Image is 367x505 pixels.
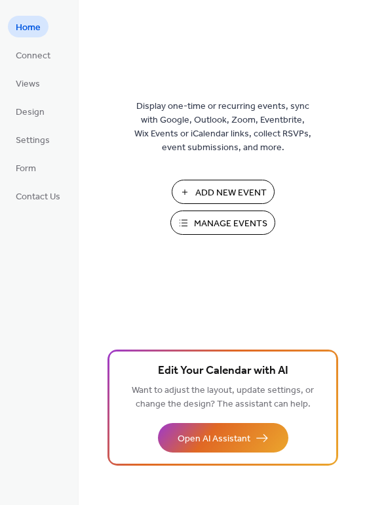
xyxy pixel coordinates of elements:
span: Form [16,162,36,176]
span: Open AI Assistant [178,432,250,446]
span: Manage Events [194,217,267,231]
button: Add New Event [172,180,275,204]
button: Manage Events [170,211,275,235]
a: Views [8,72,48,94]
a: Form [8,157,44,178]
span: Design [16,106,45,119]
span: Add New Event [195,186,267,200]
a: Home [8,16,48,37]
span: Connect [16,49,50,63]
a: Connect [8,44,58,66]
a: Settings [8,129,58,150]
span: Display one-time or recurring events, sync with Google, Outlook, Zoom, Eventbrite, Wix Events or ... [134,100,311,155]
span: Views [16,77,40,91]
span: Settings [16,134,50,148]
span: Home [16,21,41,35]
span: Want to adjust the layout, update settings, or change the design? The assistant can help. [132,382,314,413]
a: Contact Us [8,185,68,207]
a: Design [8,100,52,122]
span: Contact Us [16,190,60,204]
span: Edit Your Calendar with AI [158,362,288,380]
button: Open AI Assistant [158,423,288,453]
